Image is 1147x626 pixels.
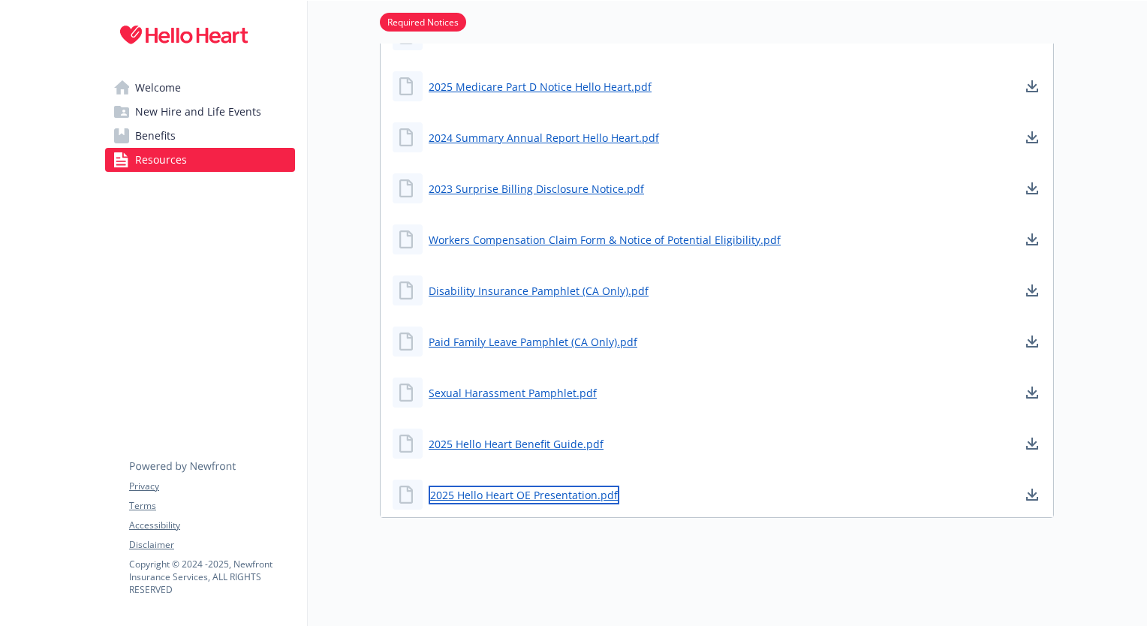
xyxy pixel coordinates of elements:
[1023,230,1041,248] a: download document
[1023,179,1041,197] a: download document
[429,181,644,197] a: 2023 Surprise Billing Disclosure Notice.pdf
[129,519,294,532] a: Accessibility
[429,385,597,401] a: Sexual Harassment Pamphlet.pdf
[105,76,295,100] a: Welcome
[429,232,781,248] a: Workers Compensation Claim Form & Notice of Potential Eligibility.pdf
[105,124,295,148] a: Benefits
[429,436,604,452] a: 2025 Hello Heart Benefit Guide.pdf
[1023,486,1041,504] a: download document
[380,14,466,29] a: Required Notices
[1023,384,1041,402] a: download document
[1023,128,1041,146] a: download document
[429,130,659,146] a: 2024 Summary Annual Report Hello Heart.pdf
[135,76,181,100] span: Welcome
[129,558,294,596] p: Copyright © 2024 - 2025 , Newfront Insurance Services, ALL RIGHTS RESERVED
[129,538,294,552] a: Disclaimer
[429,79,652,95] a: 2025 Medicare Part D Notice Hello Heart.pdf
[429,486,619,504] a: 2025 Hello Heart OE Presentation.pdf
[129,480,294,493] a: Privacy
[1023,77,1041,95] a: download document
[135,100,261,124] span: New Hire and Life Events
[105,148,295,172] a: Resources
[1023,435,1041,453] a: download document
[129,499,294,513] a: Terms
[429,334,637,350] a: Paid Family Leave Pamphlet (CA Only).pdf
[135,124,176,148] span: Benefits
[135,148,187,172] span: Resources
[1023,281,1041,299] a: download document
[105,100,295,124] a: New Hire and Life Events
[1023,333,1041,351] a: download document
[429,283,649,299] a: Disability Insurance Pamphlet (CA Only).pdf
